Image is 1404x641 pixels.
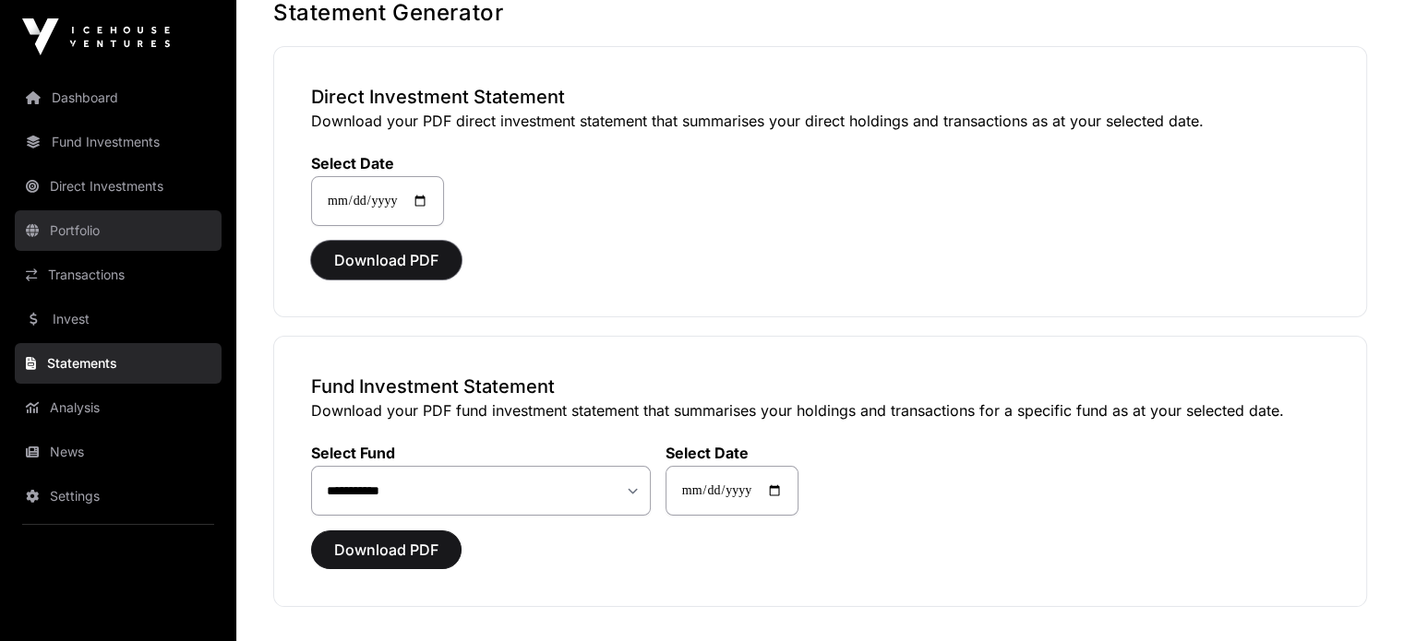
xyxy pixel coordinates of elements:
[311,84,1329,110] h3: Direct Investment Statement
[311,399,1329,421] p: Download your PDF fund investment statement that summarises your holdings and transactions for a ...
[666,444,798,462] label: Select Date
[15,343,222,384] a: Statements
[311,259,462,278] a: Download PDF
[15,387,222,428] a: Analysis
[311,549,462,567] a: Download PDF
[311,154,444,172] label: Select Date
[311,444,651,462] label: Select Fund
[334,539,438,561] span: Download PDF
[311,530,462,569] button: Download PDF
[311,241,462,279] button: Download PDF
[15,122,222,162] a: Fund Investments
[15,476,222,516] a: Settings
[15,210,222,251] a: Portfolio
[22,18,170,55] img: Icehouse Ventures Logo
[1312,552,1404,641] iframe: Chat Widget
[15,166,222,207] a: Direct Investments
[15,299,222,339] a: Invest
[15,255,222,295] a: Transactions
[311,374,1329,399] h3: Fund Investment Statement
[15,77,222,118] a: Dashboard
[311,110,1329,132] p: Download your PDF direct investment statement that summarises your direct holdings and transactio...
[334,249,438,271] span: Download PDF
[15,432,222,472] a: News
